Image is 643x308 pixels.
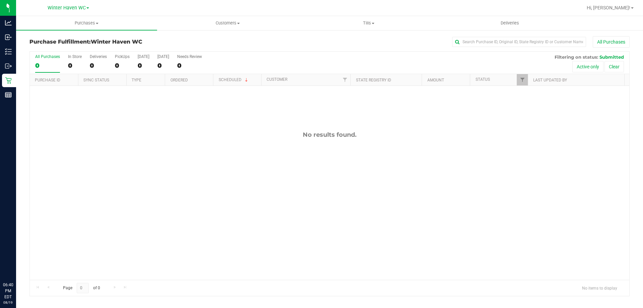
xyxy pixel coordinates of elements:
a: Status [476,77,490,82]
span: Submitted [599,54,624,60]
button: Active only [572,61,603,72]
a: Purchase ID [35,78,60,82]
span: Page of 0 [57,283,105,293]
a: Amount [427,78,444,82]
input: Search Purchase ID, Original ID, State Registry ID or Customer Name... [452,37,586,47]
div: 0 [177,62,202,69]
span: Hi, [PERSON_NAME]! [587,5,630,10]
span: Winter Haven WC [48,5,86,11]
div: Needs Review [177,54,202,59]
span: Winter Haven WC [91,39,142,45]
div: In Store [68,54,82,59]
inline-svg: Reports [5,91,12,98]
div: Deliveries [90,54,107,59]
div: 0 [138,62,149,69]
inline-svg: Analytics [5,19,12,26]
div: 0 [115,62,130,69]
h3: Purchase Fulfillment: [29,39,229,45]
a: Scheduled [219,77,249,82]
inline-svg: Inventory [5,48,12,55]
inline-svg: Outbound [5,63,12,69]
div: All Purchases [35,54,60,59]
button: Clear [604,61,624,72]
a: Sync Status [83,78,109,82]
a: Filter [339,74,350,85]
p: 08/19 [3,300,13,305]
a: Type [132,78,141,82]
div: 0 [157,62,169,69]
a: Filter [517,74,528,85]
a: State Registry ID [356,78,391,82]
span: No items to display [577,283,623,293]
a: Ordered [170,78,188,82]
p: 06:40 PM EDT [3,282,13,300]
span: Deliveries [492,20,528,26]
a: Purchases [16,16,157,30]
a: Customers [157,16,298,30]
a: Customer [267,77,287,82]
div: 0 [90,62,107,69]
div: [DATE] [138,54,149,59]
div: 0 [68,62,82,69]
div: 0 [35,62,60,69]
div: PickUps [115,54,130,59]
a: Deliveries [439,16,580,30]
span: Tills [298,20,439,26]
div: No results found. [30,131,629,138]
a: Last Updated By [533,78,567,82]
inline-svg: Retail [5,77,12,84]
a: Tills [298,16,439,30]
span: Purchases [16,20,157,26]
span: Filtering on status: [555,54,598,60]
div: [DATE] [157,54,169,59]
inline-svg: Inbound [5,34,12,41]
span: Customers [157,20,298,26]
button: All Purchases [593,36,630,48]
iframe: Resource center [7,254,27,274]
